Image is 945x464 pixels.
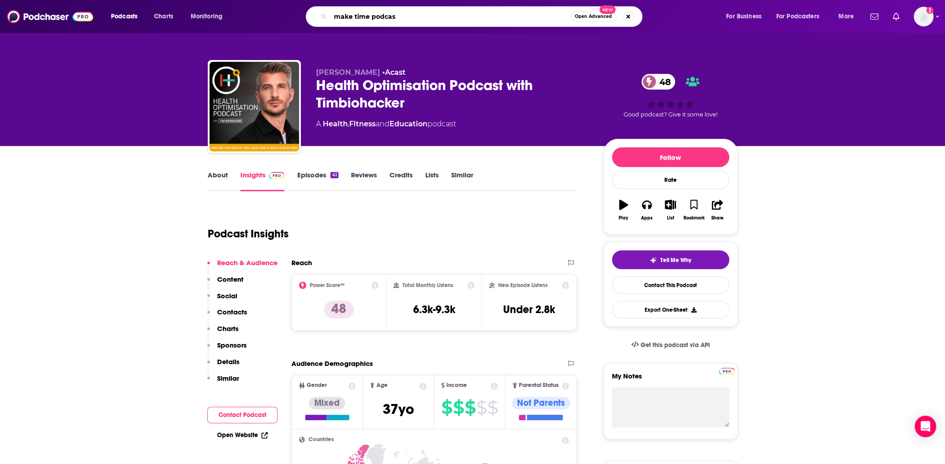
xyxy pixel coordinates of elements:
button: Contacts [207,308,247,324]
span: Open Advanced [575,14,612,19]
a: 48 [641,74,676,90]
span: , [348,120,349,128]
a: Charts [148,9,179,24]
h2: Reach [291,258,312,267]
div: Search podcasts, credits, & more... [314,6,651,27]
span: Logged in as Ashley_Beenen [914,7,933,26]
h2: Power Score™ [310,282,345,288]
span: [PERSON_NAME] [316,68,380,77]
a: Show notifications dropdown [889,9,903,24]
label: My Notes [612,372,729,387]
p: 48 [324,301,354,318]
button: Follow [612,147,729,167]
p: Sponsors [217,341,247,349]
div: 48Good podcast? Give it some love! [603,68,738,124]
a: InsightsPodchaser Pro [240,171,285,191]
button: Show profile menu [914,7,933,26]
a: Health [323,120,348,128]
span: Income [446,382,467,388]
div: Mixed [309,397,345,409]
a: Episodes41 [297,171,338,191]
a: Fitness [349,120,376,128]
span: More [838,10,854,23]
span: $ [487,400,498,415]
a: Pro website [719,366,735,375]
img: Health Optimisation Podcast with Timbiohacker [210,62,299,151]
span: Charts [154,10,173,23]
div: Play [619,215,628,221]
a: Show notifications dropdown [867,9,882,24]
p: Contacts [217,308,247,316]
h3: 6.3k-9.3k [413,303,455,316]
div: List [667,215,674,221]
a: Lists [425,171,439,191]
span: Good podcast? Give it some love! [624,111,718,118]
img: Podchaser - Follow, Share and Rate Podcasts [7,8,93,25]
img: User Profile [914,7,933,26]
h2: Audience Demographics [291,359,373,368]
a: Open Website [217,431,268,439]
h3: Under 2.8k [503,303,555,316]
button: Bookmark [682,194,706,226]
h2: Total Monthly Listens [402,282,453,288]
span: $ [476,400,487,415]
div: Open Intercom Messenger [915,416,936,437]
span: Tell Me Why [660,257,691,264]
span: Get this podcast via API [640,341,710,349]
span: Gender [307,382,327,388]
a: Reviews [351,171,377,191]
span: New [599,5,616,14]
span: 48 [650,74,676,90]
p: Similar [217,374,239,382]
span: $ [465,400,475,415]
button: open menu [184,9,234,24]
span: Age [376,382,387,388]
button: Export One-Sheet [612,301,729,318]
div: Not Parents [512,397,570,409]
img: Podchaser Pro [719,368,735,375]
span: Monitoring [191,10,222,23]
span: Podcasts [111,10,137,23]
button: Charts [207,324,239,341]
button: open menu [105,9,149,24]
p: Details [217,357,239,366]
button: Play [612,194,635,226]
a: Education [389,120,428,128]
button: Similar [207,374,239,391]
div: Bookmark [683,215,704,221]
p: Charts [217,324,239,333]
button: Open AdvancedNew [571,11,616,22]
button: Contact Podcast [207,407,278,423]
img: Podchaser Pro [269,172,285,179]
button: Sponsors [207,341,247,357]
span: $ [441,400,452,415]
a: Contact This Podcast [612,276,729,294]
div: 41 [330,172,338,178]
span: For Podcasters [776,10,819,23]
span: and [376,120,389,128]
div: Share [711,215,723,221]
img: tell me why sparkle [650,257,657,264]
span: Countries [308,437,334,443]
a: Acast [385,68,406,77]
button: Reach & Audience [207,258,278,275]
button: open menu [770,9,832,24]
span: $ [453,400,464,415]
button: Content [207,275,244,292]
button: List [659,194,682,226]
a: Get this podcast via API [624,334,717,356]
button: open menu [720,9,773,24]
a: Credits [389,171,413,191]
button: open menu [832,9,865,24]
h1: Podcast Insights [208,227,289,241]
span: For Business [726,10,761,23]
div: A podcast [316,119,456,129]
button: Details [207,357,239,374]
span: 37 yo [383,400,414,418]
a: Similar [451,171,473,191]
button: Social [207,292,237,308]
p: Reach & Audience [217,258,278,267]
p: Content [217,275,244,284]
